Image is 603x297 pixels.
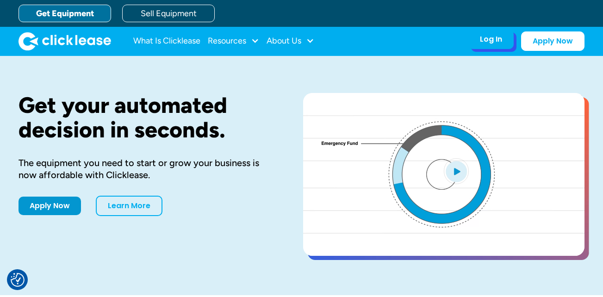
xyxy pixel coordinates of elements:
h1: Get your automated decision in seconds. [19,93,274,142]
a: Learn More [96,196,162,216]
a: Apply Now [19,197,81,215]
div: Log In [480,35,502,44]
img: Clicklease logo [19,32,111,50]
a: What Is Clicklease [133,32,200,50]
img: Blue play button logo on a light blue circular background [444,158,469,184]
a: Apply Now [521,31,584,51]
div: About Us [267,32,314,50]
button: Consent Preferences [11,273,25,287]
a: Get Equipment [19,5,111,22]
img: Revisit consent button [11,273,25,287]
a: home [19,32,111,50]
div: Resources [208,32,259,50]
div: The equipment you need to start or grow your business is now affordable with Clicklease. [19,157,274,181]
a: Sell Equipment [122,5,215,22]
a: open lightbox [303,93,584,256]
